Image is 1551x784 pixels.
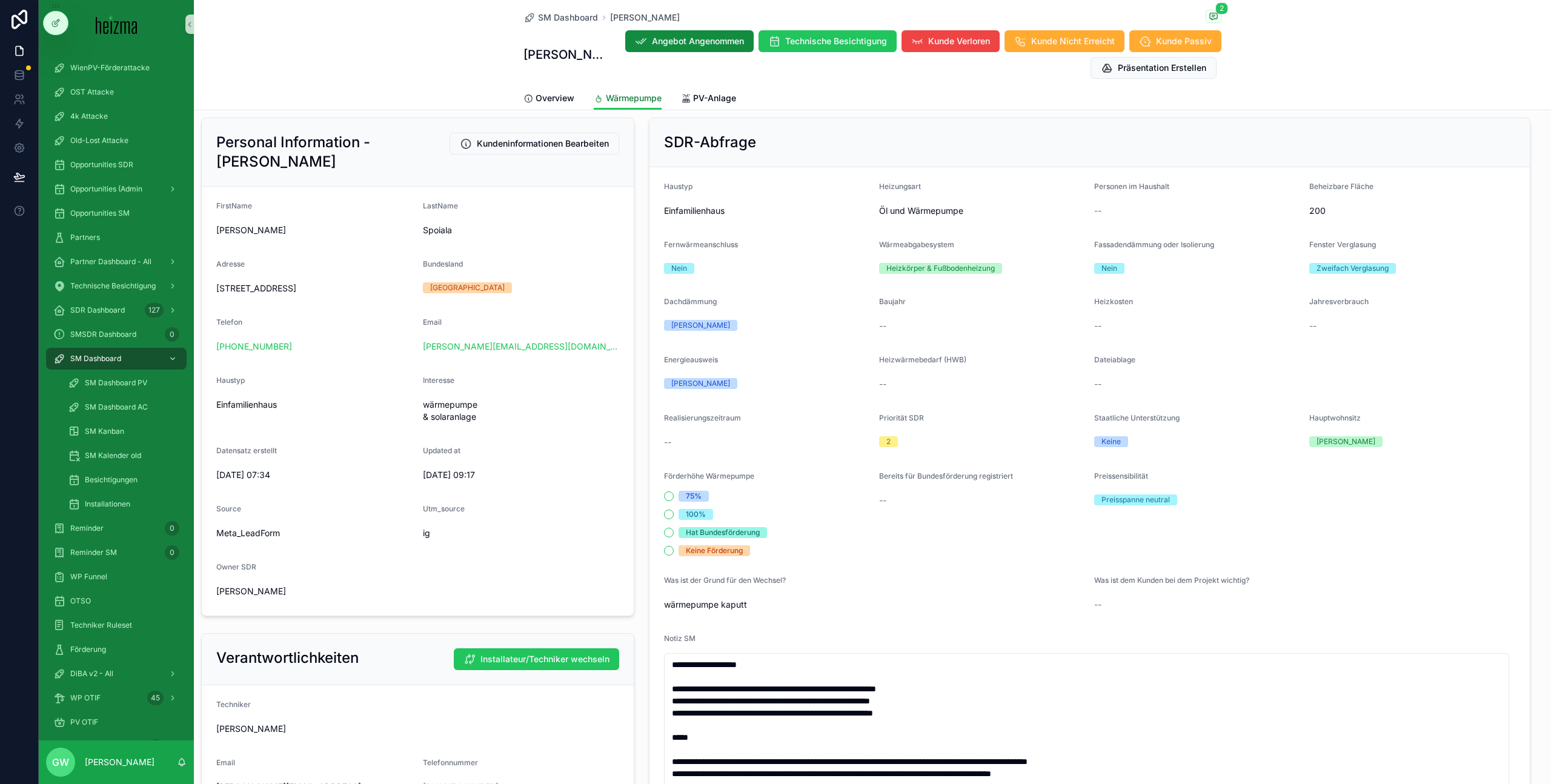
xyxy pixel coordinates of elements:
[96,15,138,34] img: App logo
[216,700,251,709] span: Techniker
[46,639,187,660] a: Förderung
[1156,35,1212,47] span: Kunde Passiv
[450,133,619,154] button: Kundeninformationen Bearbeiten
[70,63,150,73] span: WienPV-Förderattacke
[216,585,286,597] span: [PERSON_NAME]
[1206,10,1221,25] button: 2
[216,259,245,268] span: Adresse
[70,184,142,194] span: Opportunities (Admin
[70,87,114,97] span: OST Attacke
[165,327,179,342] div: 0
[70,208,130,218] span: Opportunities SM
[423,224,620,236] span: Spoiala
[46,57,187,79] a: WienPV-Förderattacke
[1094,205,1101,217] span: --
[664,240,738,249] span: Fernwärmeanschluss
[1094,599,1101,611] span: --
[1309,182,1373,191] span: Beheizbare Fläche
[70,669,113,679] span: DiBA v2 - All
[216,504,241,513] span: Source
[46,687,187,709] a: WP OTIF45
[149,739,164,754] div: 0
[61,469,187,491] a: Besichtigungen
[879,297,906,306] span: Baujahr
[664,576,786,585] span: Was ist der Grund für den Wechsel?
[46,81,187,103] a: OST Attacke
[216,648,359,668] h2: Verantwortlichkeiten
[785,35,887,47] span: Technische Besichtigung
[85,475,138,485] span: Besichtigungen
[216,224,413,236] span: [PERSON_NAME]
[879,205,1084,217] span: Öl und Wärmepumpe
[85,756,154,768] p: [PERSON_NAME]
[85,427,124,436] span: SM Kanban
[70,620,132,630] span: Techniker Ruleset
[879,240,954,249] span: Wärmeabgabesystem
[664,182,692,191] span: Haustyp
[652,35,744,47] span: Angebot Angenommen
[85,499,130,509] span: Installationen
[70,233,100,242] span: Partners
[664,355,718,364] span: Energieausweis
[70,354,121,364] span: SM Dashboard
[454,648,619,670] button: Installateur/Techniker wechseln
[46,590,187,612] a: OTSO
[879,182,921,191] span: Heizungsart
[686,491,702,502] div: 75%
[85,451,141,460] span: SM Kalender old
[423,527,620,539] span: ig
[46,154,187,176] a: Opportunities SDR
[61,396,187,418] a: SM Dashboard AC
[1094,471,1148,480] span: Preissensibilität
[216,758,235,767] span: Email
[523,12,598,24] a: SM Dashboard
[216,133,450,171] h2: Personal Information - [PERSON_NAME]
[147,691,164,705] div: 45
[423,469,620,481] span: [DATE] 09:17
[85,402,148,412] span: SM Dashboard AC
[1094,576,1249,585] span: Was ist dem Kunden bei dem Projekt wichtig?
[664,634,696,643] span: Notiz SM
[1309,320,1317,332] span: --
[70,330,136,339] span: SMSDR Dashboard
[1094,378,1101,390] span: --
[523,46,606,63] h1: [PERSON_NAME]
[523,87,574,111] a: Overview
[216,562,256,571] span: Owner SDR
[46,202,187,224] a: Opportunities SM
[70,548,117,557] span: Reminder SM
[664,205,869,217] span: Einfamilienhaus
[1094,297,1133,306] span: Heizkosten
[216,201,252,210] span: FirstName
[46,566,187,588] a: WP Funnel
[423,317,442,327] span: Email
[216,446,277,455] span: Datensatz erstellt
[606,92,662,104] span: Wärmepumpe
[1094,240,1214,249] span: Fassadendämmung oder Isolierung
[693,92,736,104] span: PV-Anlage
[1118,62,1206,74] span: Präsentation Erstellen
[664,436,671,448] span: --
[686,509,706,520] div: 100%
[46,251,187,273] a: Partner Dashboard - All
[145,303,164,317] div: 127
[1101,494,1170,505] div: Preisspanne neutral
[70,111,108,121] span: 4k Attacke
[610,12,680,24] a: [PERSON_NAME]
[423,341,620,353] a: [PERSON_NAME][EMAIL_ADDRESS][DOMAIN_NAME]
[423,446,460,455] span: Updated at
[39,48,194,740] div: scrollable content
[1317,263,1389,274] div: Zweifach Verglasung
[664,471,754,480] span: Förderhöhe Wärmepumpe
[423,201,458,210] span: LastName
[46,517,187,539] a: Reminder0
[879,471,1013,480] span: Bereits für Bundesförderung registriert
[879,413,924,422] span: Priorität SDR
[70,596,91,606] span: OTSO
[46,227,187,248] a: Partners
[1215,2,1228,15] span: 2
[46,711,187,733] a: PV OTIF
[46,178,187,200] a: Opportunities (Admin
[423,259,463,268] span: Bundesland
